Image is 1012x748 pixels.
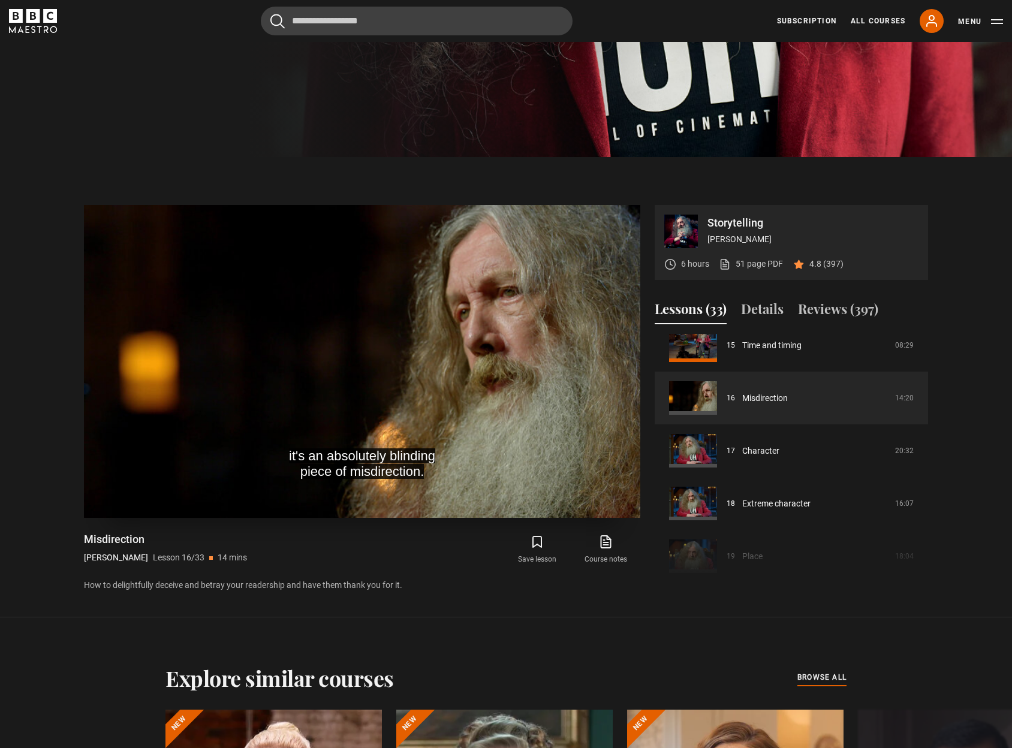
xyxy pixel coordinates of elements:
[218,551,247,564] p: 14 mins
[809,258,844,270] p: 4.8 (397)
[165,665,394,690] h2: Explore similar courses
[9,9,57,33] svg: BBC Maestro
[270,14,285,29] button: Submit the search query
[719,258,783,270] a: 51 page PDF
[797,671,847,683] span: browse all
[958,16,1003,28] button: Toggle navigation
[84,579,640,592] p: How to delightfully deceive and betray your readership and have them thank you for it.
[503,532,571,567] button: Save lesson
[681,258,709,270] p: 6 hours
[572,532,640,567] a: Course notes
[153,551,204,564] p: Lesson 16/33
[742,497,811,510] a: Extreme character
[84,551,148,564] p: [PERSON_NAME]
[84,532,247,547] h1: Misdirection
[261,7,573,35] input: Search
[777,16,836,26] a: Subscription
[742,445,779,457] a: Character
[798,299,878,324] button: Reviews (397)
[707,218,918,228] p: Storytelling
[742,392,788,405] a: Misdirection
[797,671,847,684] a: browse all
[742,339,802,352] a: Time and timing
[741,299,784,324] button: Details
[84,205,640,518] video-js: Video Player
[707,233,918,246] p: [PERSON_NAME]
[851,16,905,26] a: All Courses
[655,299,727,324] button: Lessons (33)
